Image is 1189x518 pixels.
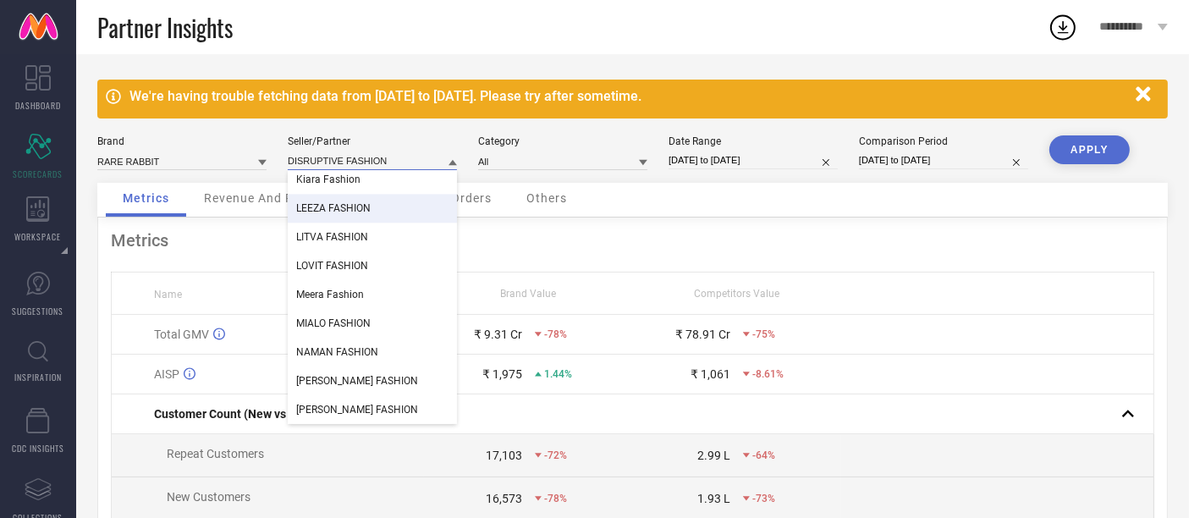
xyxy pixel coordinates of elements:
span: Others [526,191,567,205]
span: Total GMV [154,328,209,341]
div: LITVA FASHION [288,223,457,251]
span: Metrics [123,191,169,205]
div: Meera Fashion [288,280,457,309]
span: -75% [752,328,775,340]
div: 17,103 [486,449,522,462]
div: Metrics [111,230,1154,251]
span: DASHBOARD [15,99,61,112]
div: ₹ 1,061 [691,367,730,381]
span: Revenue And Pricing [204,191,328,205]
span: [PERSON_NAME] FASHION [296,375,418,387]
span: [PERSON_NAME] FASHION [296,404,418,416]
span: New Customers [167,490,250,504]
span: MIALO FASHION [296,317,371,329]
span: -8.61% [752,368,784,380]
span: NAMAN FASHION [296,346,378,358]
span: Partner Insights [97,10,233,45]
input: Select date range [669,152,838,169]
span: -64% [752,449,775,461]
div: NAMAN FASHION [288,338,457,366]
div: 1.93 L [697,492,730,505]
div: LEEZA FASHION [288,194,457,223]
div: Brand [97,135,267,147]
div: Comparison Period [859,135,1028,147]
span: Competitors Value [694,288,779,300]
span: AISP [154,367,179,381]
div: Seller/Partner [288,135,457,147]
span: Repeat Customers [167,447,264,460]
div: We're having trouble fetching data from [DATE] to [DATE]. Please try after sometime. [129,88,1127,104]
div: 16,573 [486,492,522,505]
span: LITVA FASHION [296,231,368,243]
div: Category [478,135,647,147]
span: LOVIT FASHION [296,260,368,272]
div: ₹ 1,975 [482,367,522,381]
span: INSPIRATION [14,371,62,383]
div: NENCY FASHION [288,366,457,395]
div: Open download list [1048,12,1078,42]
span: Name [154,289,182,300]
span: Meera Fashion [296,289,364,300]
div: 2.99 L [697,449,730,462]
span: Kiara Fashion [296,174,361,185]
span: -78% [544,328,567,340]
span: SCORECARDS [14,168,63,180]
div: Kiara Fashion [288,165,457,194]
div: ₹ 9.31 Cr [474,328,522,341]
div: MIALO FASHION [288,309,457,338]
div: ₹ 78.91 Cr [675,328,730,341]
div: NIDHI FASHION [288,395,457,424]
div: LOVIT FASHION [288,251,457,280]
button: APPLY [1049,135,1130,164]
span: Brand Value [500,288,556,300]
span: SUGGESTIONS [13,305,64,317]
span: 1.44% [544,368,572,380]
input: Select comparison period [859,152,1028,169]
span: -72% [544,449,567,461]
span: CDC INSIGHTS [12,442,64,455]
span: WORKSPACE [15,230,62,243]
span: -73% [752,493,775,504]
span: -78% [544,493,567,504]
span: Customer Count (New vs Repeat) [154,407,332,421]
span: LEEZA FASHION [296,202,371,214]
div: Date Range [669,135,838,147]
